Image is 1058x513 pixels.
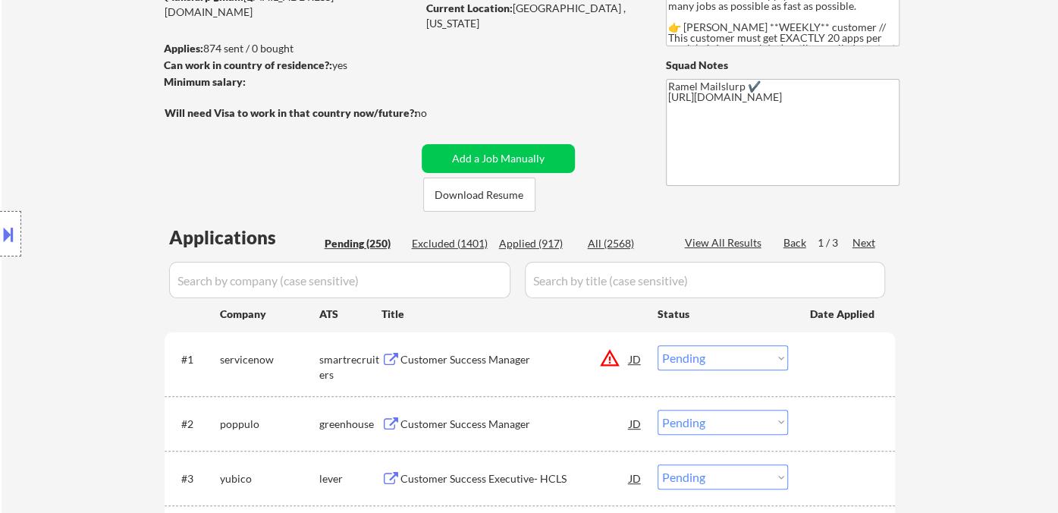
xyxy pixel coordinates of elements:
strong: Applies: [164,42,203,55]
div: smartrecruiters [319,352,381,382]
div: JD [628,410,643,437]
div: #2 [181,417,208,432]
button: Download Resume [423,178,535,212]
div: yubico [220,471,319,486]
div: Pending (250) [325,236,400,251]
div: lever [319,471,381,486]
strong: Current Location: [426,2,513,14]
div: Excluded (1401) [412,236,488,251]
div: greenhouse [319,417,381,432]
div: Back [783,235,808,250]
input: Search by title (case sensitive) [525,262,885,298]
div: Date Applied [810,307,877,322]
div: 874 sent / 0 bought [164,41,416,56]
button: Add a Job Manually [422,144,575,173]
strong: Minimum salary: [164,75,246,88]
div: View All Results [685,235,766,250]
div: #3 [181,471,208,486]
div: JD [628,345,643,373]
div: no [415,105,458,121]
div: yes [164,58,412,73]
div: Customer Success Manager [400,417,629,432]
div: ATS [319,307,381,322]
strong: Can work in country of residence?: [164,58,332,71]
div: Customer Success Executive- HCLS [400,471,629,486]
div: All (2568) [588,236,664,251]
div: poppulo [220,417,319,432]
button: warning_amber [599,348,620,369]
strong: Will need Visa to work in that country now/future?: [165,106,417,119]
div: JD [628,464,643,492]
div: [GEOGRAPHIC_DATA] , [US_STATE] [426,1,641,30]
div: Status [658,300,788,327]
div: Customer Success Manager [400,352,629,367]
input: Search by company (case sensitive) [169,262,510,298]
div: Squad Notes [666,58,899,73]
div: Next [852,235,877,250]
div: Applied (917) [499,236,575,251]
div: Title [381,307,643,322]
div: 1 / 3 [818,235,852,250]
